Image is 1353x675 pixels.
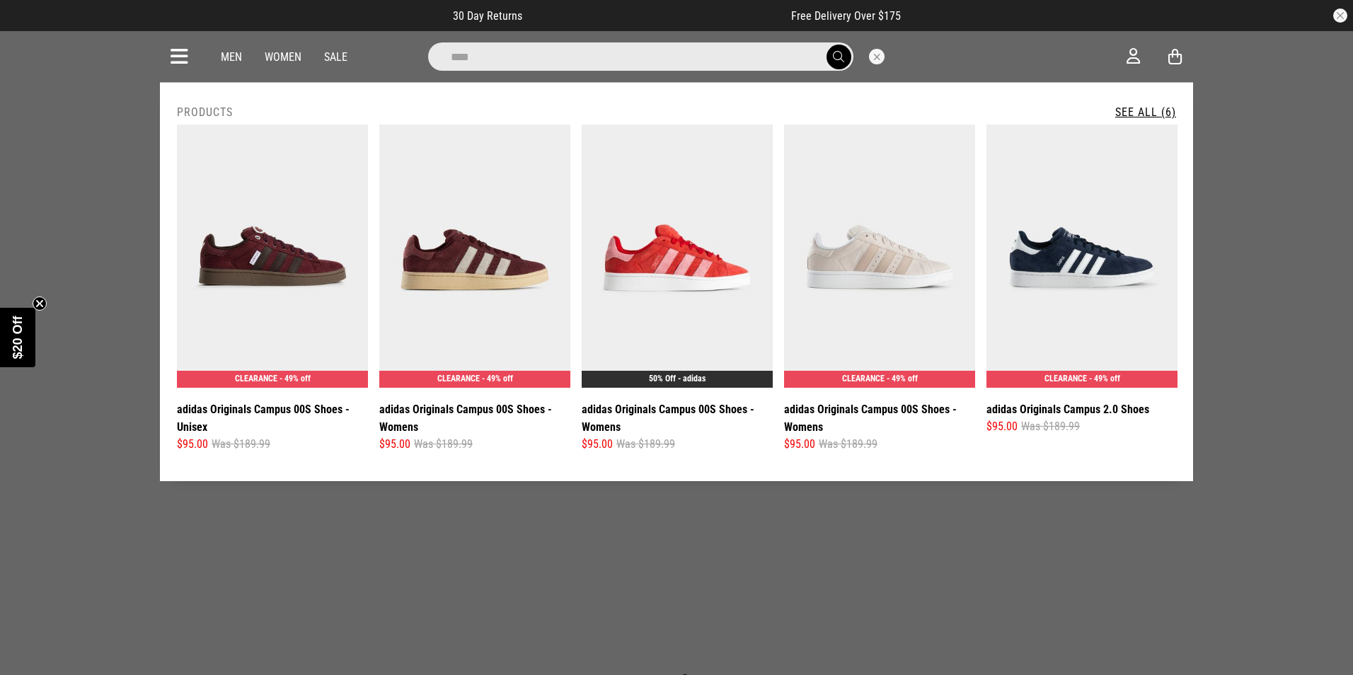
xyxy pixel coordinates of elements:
[582,436,613,453] span: $95.00
[616,436,675,453] span: Was $189.99
[986,125,1178,388] img: Adidas Originals Campus 2.0 Shoes in Blue
[177,436,208,453] span: $95.00
[177,125,368,388] img: Adidas Originals Campus 00s Shoes - Unisex in Maroon
[986,400,1149,418] a: adidas Originals Campus 2.0 Shoes
[437,374,480,383] span: CLEARANCE
[265,50,301,64] a: Women
[649,374,706,383] a: 50% Off - adidas
[869,49,885,64] button: Close search
[379,400,570,436] a: adidas Originals Campus 00S Shoes - Womens
[324,50,347,64] a: Sale
[482,374,513,383] span: - 49% off
[177,105,233,119] h2: Products
[414,436,473,453] span: Was $189.99
[582,400,773,436] a: adidas Originals Campus 00S Shoes - Womens
[582,125,773,388] img: Adidas Originals Campus 00s Shoes - Womens in Red
[11,6,54,48] button: Open LiveChat chat widget
[784,436,815,453] span: $95.00
[453,9,522,23] span: 30 Day Returns
[221,50,242,64] a: Men
[1089,374,1120,383] span: - 49% off
[791,9,901,23] span: Free Delivery Over $175
[379,125,570,388] img: Adidas Originals Campus 00s Shoes - Womens in Maroon
[887,374,918,383] span: - 49% off
[177,400,368,436] a: adidas Originals Campus 00S Shoes - Unisex
[1044,374,1087,383] span: CLEARANCE
[1021,418,1080,435] span: Was $189.99
[842,374,885,383] span: CLEARANCE
[1115,105,1176,119] a: See All (6)
[986,418,1018,435] span: $95.00
[551,8,763,23] iframe: Customer reviews powered by Trustpilot
[235,374,277,383] span: CLEARANCE
[11,316,25,359] span: $20 Off
[280,374,311,383] span: - 49% off
[379,436,410,453] span: $95.00
[33,296,47,311] button: Close teaser
[784,125,975,388] img: Adidas Originals Campus 00s Shoes - Womens in Pink
[819,436,877,453] span: Was $189.99
[784,400,975,436] a: adidas Originals Campus 00S Shoes - Womens
[212,436,270,453] span: Was $189.99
